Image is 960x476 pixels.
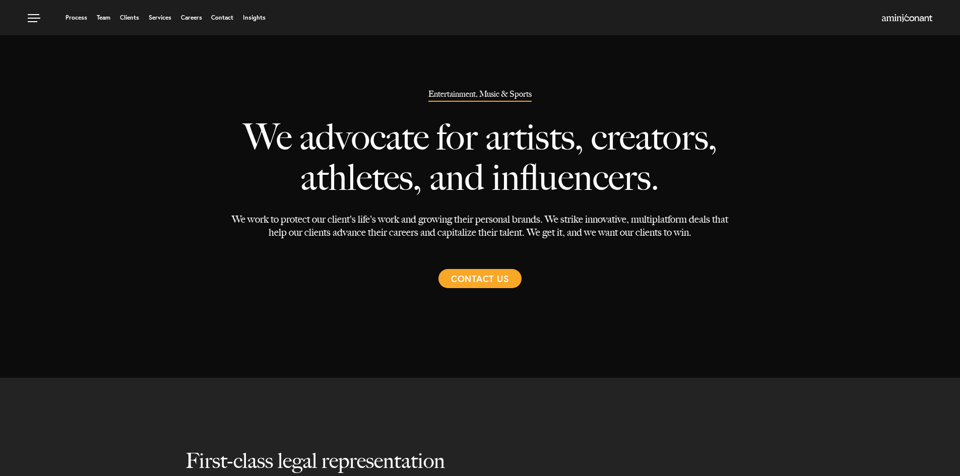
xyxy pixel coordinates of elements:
p: We work to protect our client's life's work and growing their personal brands. We strike innovati... [230,213,731,239]
a: Services [149,15,171,21]
a: Team [97,15,110,21]
a: Home [882,15,932,23]
a: Insights [243,15,266,21]
a: Clients [120,15,139,21]
img: Amini & Conant [882,14,932,22]
h1: Entertainment, Music & Sports [428,90,532,102]
a: Contact Us [438,269,522,288]
p: We advocate for artists, creators, athletes, and influencers. [230,102,731,213]
a: Process [66,15,87,21]
a: Contact [211,15,233,21]
a: Careers [181,15,202,21]
span: Contact Us [451,269,509,288]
